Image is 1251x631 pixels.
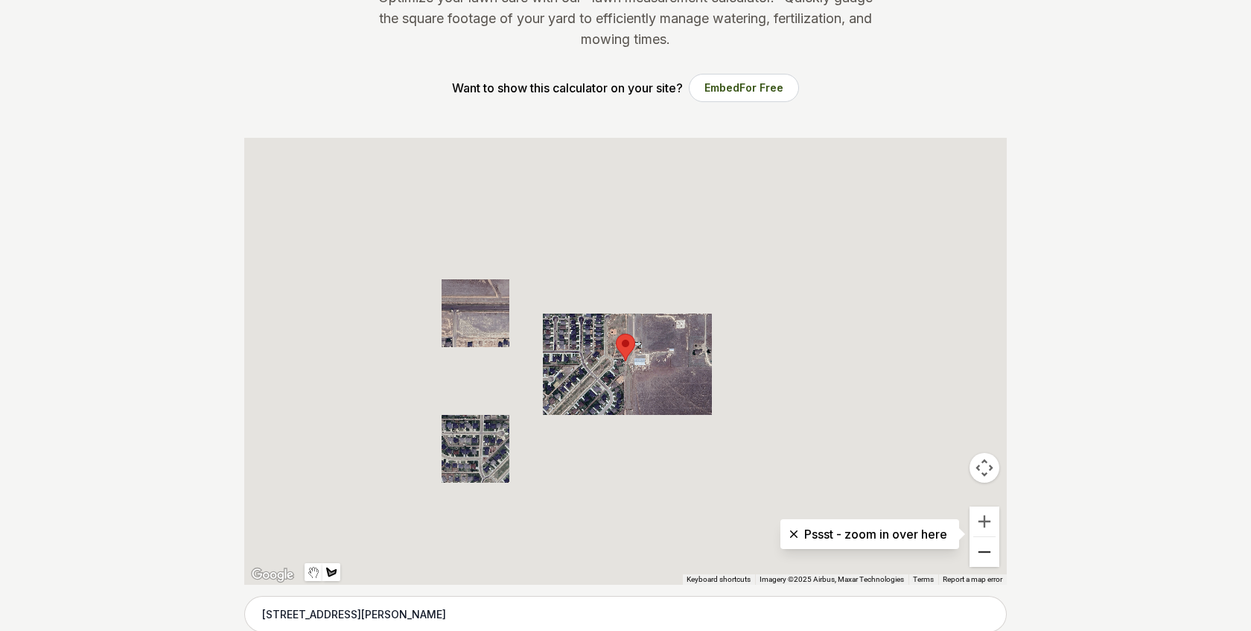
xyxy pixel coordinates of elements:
span: Imagery ©2025 Airbus, Maxar Technologies [760,575,904,583]
button: Zoom out [970,537,999,567]
p: Want to show this calculator on your site? [452,79,683,97]
button: Map camera controls [970,453,999,483]
button: Draw a shape [322,563,340,581]
a: Open this area in Google Maps (opens a new window) [248,565,297,585]
a: Terms (opens in new tab) [913,575,934,583]
span: For Free [739,81,783,94]
button: Keyboard shortcuts [687,574,751,585]
button: EmbedFor Free [689,74,799,102]
a: Report a map error [943,575,1002,583]
p: Pssst - zoom in over here [792,525,947,543]
button: Zoom in [970,507,999,536]
button: Stop drawing [305,563,322,581]
img: Google [248,565,297,585]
